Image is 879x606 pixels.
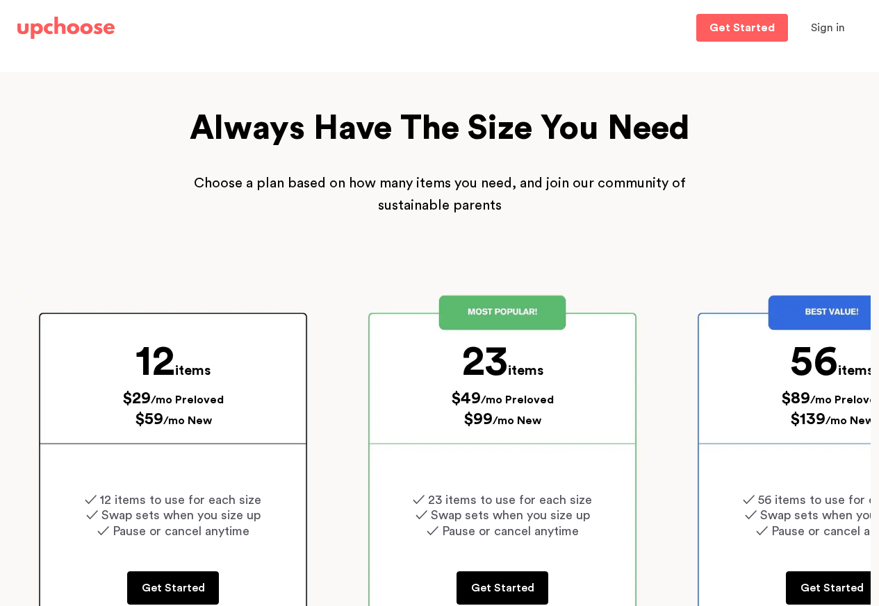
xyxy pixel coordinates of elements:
button: Sign in [794,14,862,42]
span: Choose a plan based on how many items you need, and join our community of sustainable parents [194,176,686,212]
span: items [838,364,873,378]
p: Get Started [709,22,775,33]
a: Get Started [786,571,878,605]
p: Get Started [800,580,864,596]
p: Get Started [142,580,205,596]
span: 56 [790,341,838,382]
span: $29 [122,390,151,407]
span: ✓ Swap sets when you size up [86,509,261,521]
span: /mo Preloved [151,394,224,405]
p: Get Started [471,580,534,596]
span: /mo Preloved [481,394,554,405]
span: $49 [451,390,481,407]
span: items [508,364,543,378]
span: ✓ 23 items to use for each size [413,494,592,506]
span: /mo New [825,415,874,426]
a: Get Started [127,571,219,605]
span: 12 [135,341,175,382]
span: ✓ 12 items to use for each size [85,494,261,506]
img: UpChoose [17,17,115,39]
span: /mo New [163,415,212,426]
span: $89 [781,390,810,407]
span: $139 [790,411,825,428]
span: 23 [462,341,508,382]
span: items [175,364,211,378]
a: Get Started [457,571,548,605]
span: Always Have The Size You Need [190,112,690,145]
span: ✓ Swap sets when you size up [416,509,590,521]
span: ✓ Pause or cancel anytime [97,525,249,537]
a: UpChoose [17,14,115,42]
span: Sign in [811,22,845,33]
span: /mo New [493,415,541,426]
span: $99 [463,411,493,428]
a: Get Started [696,14,788,42]
span: ✓ Pause or cancel anytime [427,525,579,537]
span: $59 [135,411,163,428]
